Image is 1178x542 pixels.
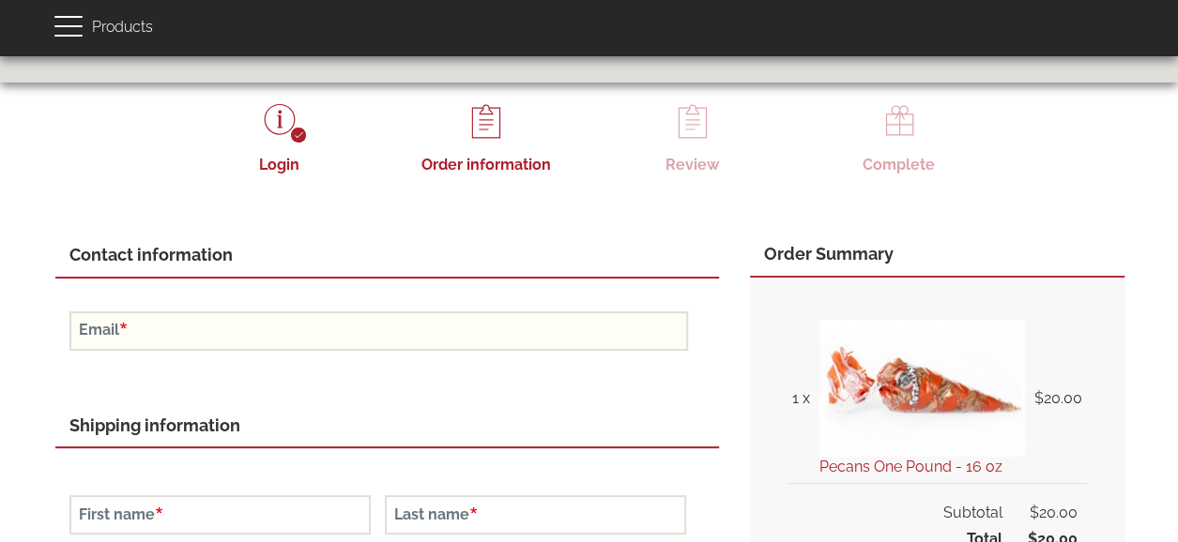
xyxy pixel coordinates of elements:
[943,503,1002,524] span: Subtotal
[69,414,705,438] div: Shipping information
[1030,315,1087,484] td: $20.00
[599,101,787,176] li: Review
[819,458,1002,475] a: Pecans One Pound - 16 oz
[69,243,705,267] div: Contact information
[385,495,687,534] input: Last name
[819,320,1025,457] img: 1 pound of freshly roasted cinnamon glazed pecans in a totally nutz poly bag
[69,495,372,534] input: First name
[788,315,815,484] td: 1 x
[1002,503,1078,524] span: $20.00
[764,242,1110,266] div: Order Summary
[186,101,374,176] li: Login
[92,14,153,41] span: Products
[69,311,688,351] input: Email
[392,101,580,176] li: Order information
[805,101,993,176] li: Complete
